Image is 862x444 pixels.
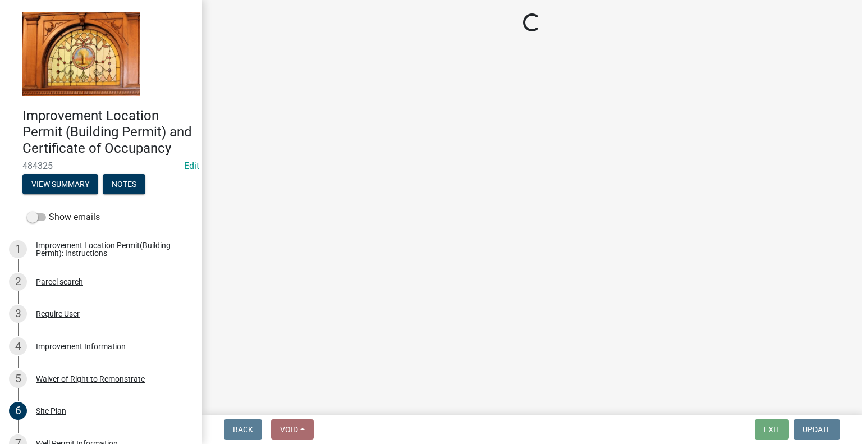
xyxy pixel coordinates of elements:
[36,407,66,415] div: Site Plan
[22,12,140,96] img: Jasper County, Indiana
[794,419,840,440] button: Update
[36,278,83,286] div: Parcel search
[36,375,145,383] div: Waiver of Right to Remonstrate
[9,402,27,420] div: 6
[233,425,253,434] span: Back
[22,108,193,156] h4: Improvement Location Permit (Building Permit) and Certificate of Occupancy
[224,419,262,440] button: Back
[9,305,27,323] div: 3
[184,161,199,171] a: Edit
[755,419,789,440] button: Exit
[9,370,27,388] div: 5
[36,310,80,318] div: Require User
[271,419,314,440] button: Void
[803,425,831,434] span: Update
[36,342,126,350] div: Improvement Information
[9,273,27,291] div: 2
[184,161,199,171] wm-modal-confirm: Edit Application Number
[22,161,180,171] span: 484325
[9,337,27,355] div: 4
[22,181,98,190] wm-modal-confirm: Summary
[103,181,145,190] wm-modal-confirm: Notes
[9,240,27,258] div: 1
[103,174,145,194] button: Notes
[27,210,100,224] label: Show emails
[22,174,98,194] button: View Summary
[280,425,298,434] span: Void
[36,241,184,257] div: Improvement Location Permit(Building Permit): Instructions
